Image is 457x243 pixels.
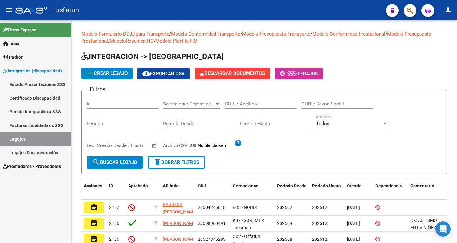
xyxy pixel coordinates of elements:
[312,221,327,226] span: 202512
[410,183,434,188] span: Comentario
[171,31,240,37] a: Modelo Conformidad Transporte
[163,237,197,242] span: [PERSON_NAME]
[109,221,119,226] span: 2166
[81,52,224,61] span: INTEGRACION -> [GEOGRAPHIC_DATA]
[109,183,113,188] span: ID
[3,54,23,61] span: Padrón
[92,158,100,166] mat-icon: search
[3,26,36,33] span: Firma Express
[87,156,143,169] button: Buscar Legajo
[200,71,265,76] span: Descargar Documentos
[195,68,270,79] button: Descargar Documentos
[163,221,197,226] span: [PERSON_NAME]
[142,70,150,77] mat-icon: cloud_download
[444,6,452,14] mat-icon: person
[410,218,437,230] span: DX: AUTISMO EN LA NIÑEZ
[107,179,126,200] datatable-header-cell: ID
[277,221,292,226] span: 202509
[347,183,361,188] span: Creado
[81,68,133,79] button: Crear Legajo
[163,183,179,188] span: Afiliado
[347,205,360,210] span: [DATE]
[435,221,451,237] div: Open Intercom Messenger
[137,68,190,79] button: Exportar CSV
[87,85,109,94] h3: Filtros
[233,205,257,210] span: B35 - NOBIS
[312,205,327,210] span: 202512
[109,205,119,210] span: 2167
[163,143,198,148] span: Archivo CSV CUIL
[344,179,373,200] datatable-header-cell: Creado
[234,139,242,147] mat-icon: help
[81,31,169,37] a: Modelo Formulario DDJJ para Transporte
[90,235,98,243] mat-icon: assignment
[50,3,79,17] span: - osfatun
[277,183,307,188] span: Periodo Desde
[92,159,137,165] span: Buscar Legajo
[154,158,161,166] mat-icon: delete
[198,205,226,210] span: 20504246818
[277,205,292,210] span: 202502
[198,183,207,188] span: CUIL
[242,31,310,37] a: Modelo Presupuesto Transporte
[280,71,298,77] span: -
[118,143,149,148] input: Fecha fin
[90,204,98,211] mat-icon: assignment
[347,237,360,242] span: [DATE]
[156,38,198,44] a: Modelo Planilla FIM
[86,71,128,76] span: Crear Legajo
[198,143,234,149] input: Archivo CSV CUIL
[109,237,119,242] span: 2165
[142,71,185,77] span: Exportar CSV
[312,183,341,188] span: Periodo Hasta
[90,219,98,227] mat-icon: assignment
[316,121,329,126] span: Todos
[233,183,258,188] span: Gerenciador
[195,179,230,200] datatable-header-cell: CUIL
[86,69,94,77] mat-icon: add
[347,221,360,226] span: [DATE]
[277,237,292,242] span: 202508
[163,101,215,107] span: Seleccionar Gerenciador
[160,179,195,200] datatable-header-cell: Afiliado
[154,159,199,165] span: Borrar Filtros
[148,156,205,169] button: Borrar Filtros
[298,71,318,77] span: Legajos
[128,183,148,188] span: Aprobado
[309,179,344,200] datatable-header-cell: Periodo Hasta
[275,179,309,200] datatable-header-cell: Periodo Desde
[275,68,323,79] button: -Legajos
[163,202,197,214] span: BARRERA [PERSON_NAME]
[126,179,151,200] datatable-header-cell: Aprobado
[198,221,226,226] span: 27598960491
[312,237,327,242] span: 202512
[375,183,402,188] span: Dependencia
[5,6,13,14] mat-icon: menu
[230,179,275,200] datatable-header-cell: Gerenciador
[312,31,385,37] a: Modelo Conformidad Prestacional
[373,179,408,200] datatable-header-cell: Dependencia
[198,237,226,242] span: 20527346283
[408,179,446,200] datatable-header-cell: Comentario
[84,183,102,188] span: Acciones
[3,163,61,170] span: Prestadores / Proveedores
[110,38,154,44] a: ModeloResumen HC
[3,40,19,47] span: Inicio
[87,143,112,148] input: Fecha inicio
[3,67,62,74] span: Integración (discapacidad)
[151,142,158,149] button: Open calendar
[233,218,264,230] span: K07 - SOREMER Tucuman
[81,179,107,200] datatable-header-cell: Acciones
